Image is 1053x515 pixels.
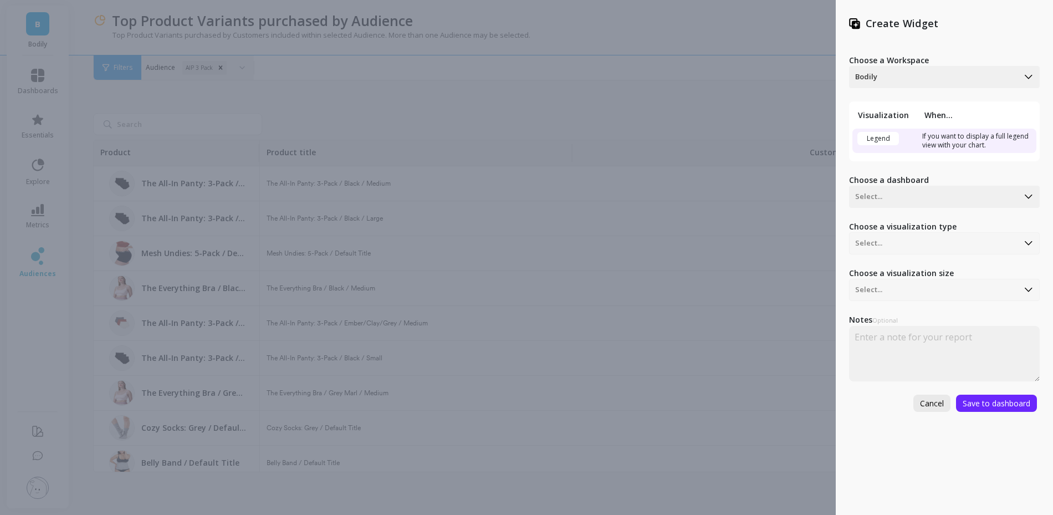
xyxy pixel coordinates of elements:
[872,316,898,324] span: Optional
[852,110,919,120] th: Visualization
[849,55,1040,66] label: Choose a Workspace
[849,268,1040,279] label: Choose a visualization size
[866,17,938,30] p: Create Widget
[849,175,1040,186] label: Choose a dashboard
[913,395,950,412] button: Cancel
[849,221,1040,232] label: Choose a visualization type
[956,395,1037,412] button: Save to dashboard
[920,398,944,409] span: Cancel
[919,129,1036,153] td: If you want to display a full legend view with your chart.
[963,398,1030,409] span: Save to dashboard
[849,314,1040,326] label: Notes
[857,132,899,145] div: Legend
[919,110,1036,120] th: When...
